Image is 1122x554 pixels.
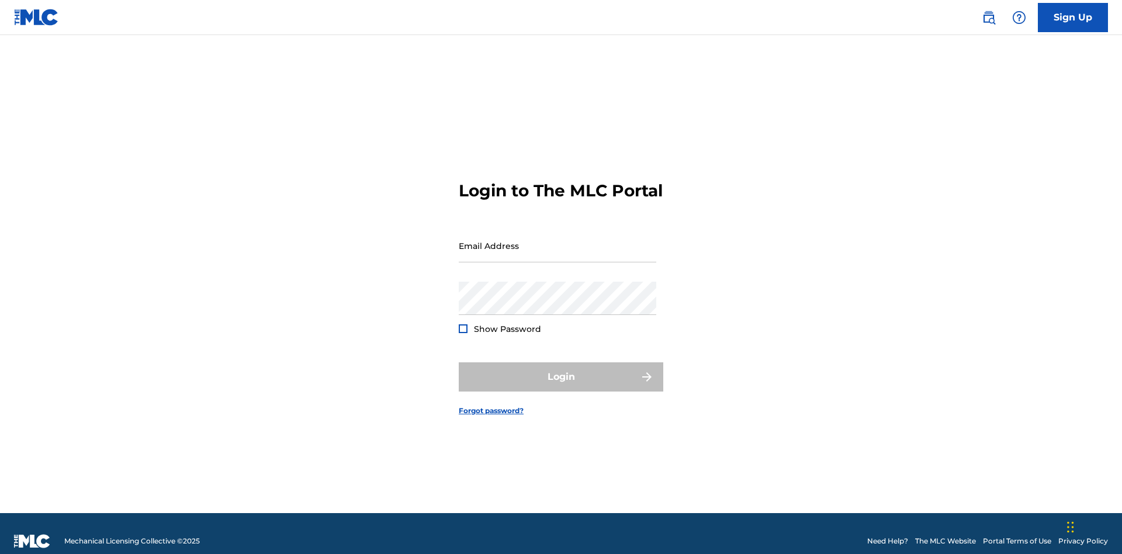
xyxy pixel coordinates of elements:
[1012,11,1026,25] img: help
[982,11,996,25] img: search
[1007,6,1031,29] div: Help
[977,6,1000,29] a: Public Search
[1064,498,1122,554] iframe: Chat Widget
[14,9,59,26] img: MLC Logo
[983,536,1051,546] a: Portal Terms of Use
[1038,3,1108,32] a: Sign Up
[915,536,976,546] a: The MLC Website
[1058,536,1108,546] a: Privacy Policy
[1067,510,1074,545] div: Drag
[64,536,200,546] span: Mechanical Licensing Collective © 2025
[459,181,663,201] h3: Login to The MLC Portal
[14,534,50,548] img: logo
[474,324,541,334] span: Show Password
[459,406,524,416] a: Forgot password?
[867,536,908,546] a: Need Help?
